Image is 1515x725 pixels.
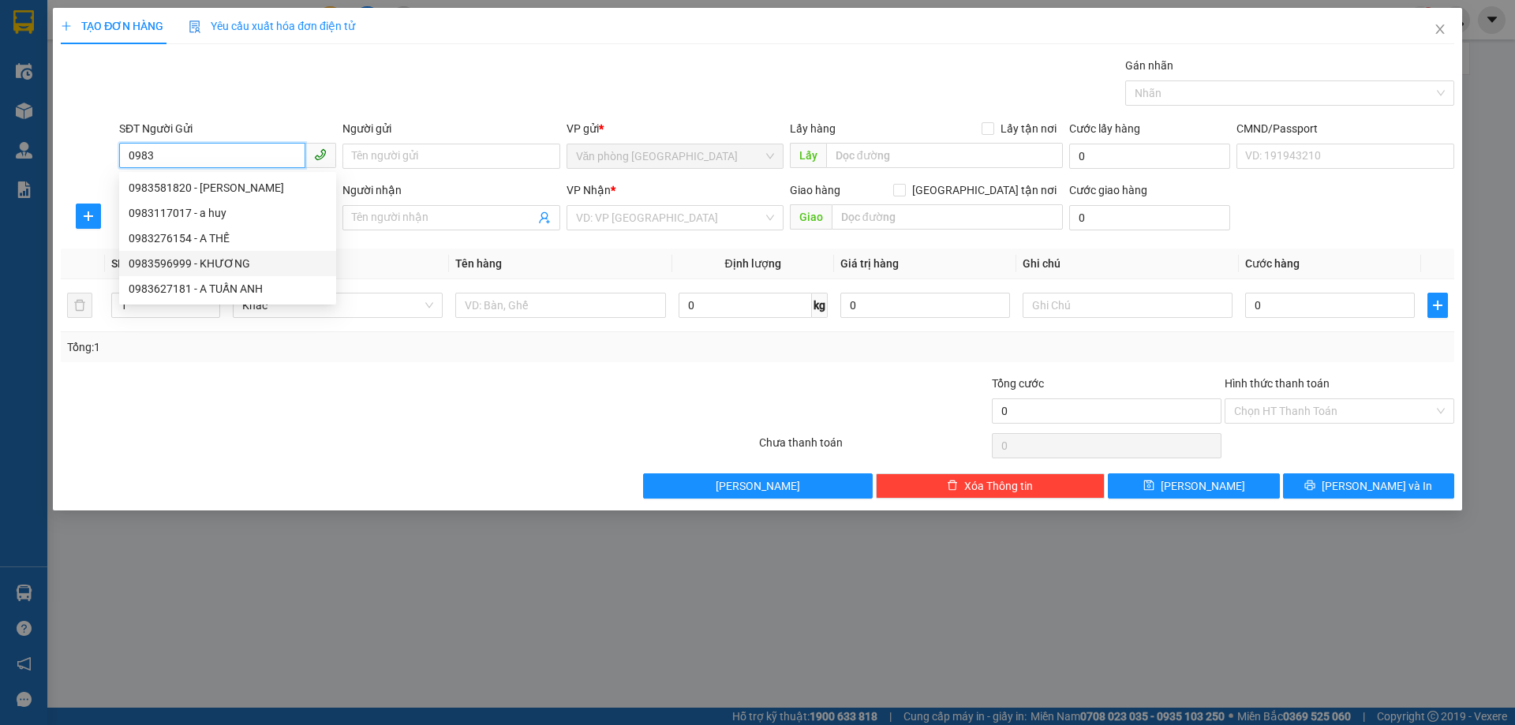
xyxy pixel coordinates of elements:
[1236,120,1453,137] div: CMND/Passport
[1225,377,1330,390] label: Hình thức thanh toán
[1428,299,1447,312] span: plus
[716,477,800,495] span: [PERSON_NAME]
[812,293,828,318] span: kg
[314,148,327,161] span: phone
[1016,249,1239,279] th: Ghi chú
[790,143,826,168] span: Lấy
[1143,480,1154,492] span: save
[1245,257,1300,270] span: Cước hàng
[1418,8,1462,52] button: Close
[119,175,336,200] div: 0983581820 - C HƯƠNG
[67,293,92,318] button: delete
[1161,477,1245,495] span: [PERSON_NAME]
[1069,144,1230,169] input: Cước lấy hàng
[455,293,665,318] input: VD: Bàn, Ghế
[840,257,899,270] span: Giá trị hàng
[1434,23,1446,36] span: close
[129,230,327,247] div: 0983276154 - A THẾ
[61,20,163,32] span: TẠO ĐƠN HÀNG
[189,21,201,33] img: icon
[119,120,336,137] div: SĐT Người Gửi
[119,200,336,226] div: 0983117017 - a huy
[342,120,559,137] div: Người gửi
[1023,293,1233,318] input: Ghi Chú
[876,473,1105,499] button: deleteXóa Thông tin
[567,184,611,196] span: VP Nhận
[1069,122,1140,135] label: Cước lấy hàng
[61,21,72,32] span: plus
[119,251,336,276] div: 0983596999 - KHƯƠNG
[342,181,559,199] div: Người nhận
[1069,184,1147,196] label: Cước giao hàng
[757,434,990,462] div: Chưa thanh toán
[790,184,840,196] span: Giao hàng
[1304,480,1315,492] span: printer
[20,20,99,99] img: logo.jpg
[129,255,327,272] div: 0983596999 - KHƯƠNG
[129,280,327,297] div: 0983627181 - A TUẤN ANH
[166,18,279,38] b: 36 Limousine
[129,179,327,196] div: 0983581820 - [PERSON_NAME]
[129,204,327,222] div: 0983117017 - a huy
[189,20,355,32] span: Yêu cầu xuất hóa đơn điện tử
[1069,205,1230,230] input: Cước giao hàng
[994,120,1063,137] span: Lấy tận nơi
[77,210,100,222] span: plus
[725,257,781,270] span: Định lượng
[790,122,836,135] span: Lấy hàng
[567,120,784,137] div: VP gửi
[242,293,433,317] span: Khác
[76,204,101,229] button: plus
[88,39,358,98] li: 01A03 [GEOGRAPHIC_DATA], [GEOGRAPHIC_DATA] ( bên cạnh cây xăng bến xe phía Bắc cũ)
[790,204,832,230] span: Giao
[88,98,358,118] li: Hotline: 1900888999
[1322,477,1432,495] span: [PERSON_NAME] và In
[906,181,1063,199] span: [GEOGRAPHIC_DATA] tận nơi
[111,257,124,270] span: SL
[1427,293,1448,318] button: plus
[1283,473,1454,499] button: printer[PERSON_NAME] và In
[119,276,336,301] div: 0983627181 - A TUẤN ANH
[992,377,1044,390] span: Tổng cước
[840,293,1010,318] input: 0
[947,480,958,492] span: delete
[119,226,336,251] div: 0983276154 - A THẾ
[832,204,1063,230] input: Dọc đường
[643,473,873,499] button: [PERSON_NAME]
[1125,59,1173,72] label: Gán nhãn
[576,144,774,168] span: Văn phòng Thanh Hóa
[964,477,1033,495] span: Xóa Thông tin
[1108,473,1279,499] button: save[PERSON_NAME]
[538,211,551,224] span: user-add
[455,257,502,270] span: Tên hàng
[826,143,1063,168] input: Dọc đường
[67,338,585,356] div: Tổng: 1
